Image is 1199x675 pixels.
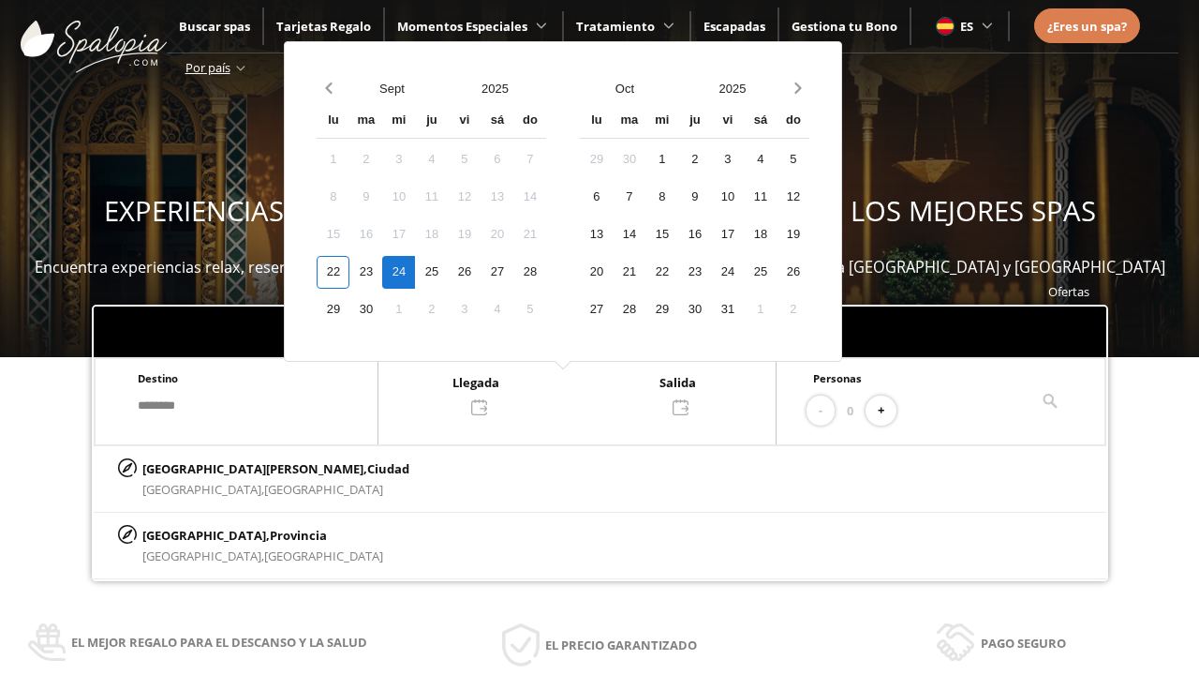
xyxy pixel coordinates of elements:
[382,218,415,251] div: 17
[580,105,613,138] div: lu
[142,458,409,479] p: [GEOGRAPHIC_DATA][PERSON_NAME],
[415,181,448,214] div: 11
[981,633,1066,653] span: Pago seguro
[744,218,777,251] div: 18
[513,143,546,176] div: 7
[744,181,777,214] div: 11
[142,525,383,546] p: [GEOGRAPHIC_DATA],
[415,143,448,176] div: 4
[792,18,897,35] a: Gestiona tu Bono
[744,256,777,289] div: 25
[866,396,896,427] button: +
[580,293,613,326] div: 27
[777,256,809,289] div: 26
[481,105,513,138] div: sá
[349,218,382,251] div: 16
[317,293,349,326] div: 29
[645,181,678,214] div: 8
[1047,18,1127,35] span: ¿Eres un spa?
[786,72,809,105] button: Next month
[645,293,678,326] div: 29
[744,293,777,326] div: 1
[613,293,645,326] div: 28
[545,635,697,655] span: El precio garantizado
[367,460,409,477] span: Ciudad
[777,143,809,176] div: 5
[481,256,513,289] div: 27
[645,143,678,176] div: 1
[613,143,645,176] div: 30
[777,105,809,138] div: do
[703,18,765,35] a: Escapadas
[415,105,448,138] div: ju
[448,256,481,289] div: 26
[711,293,744,326] div: 31
[481,293,513,326] div: 4
[317,105,349,138] div: lu
[448,181,481,214] div: 12
[270,527,327,544] span: Provincia
[179,18,250,35] a: Buscar spas
[443,72,546,105] button: Open years overlay
[807,396,835,427] button: -
[138,371,178,385] span: Destino
[580,105,809,326] div: Calendar wrapper
[276,18,371,35] a: Tarjetas Regalo
[349,143,382,176] div: 2
[777,181,809,214] div: 12
[1047,16,1127,37] a: ¿Eres un spa?
[415,293,448,326] div: 2
[777,293,809,326] div: 2
[744,143,777,176] div: 4
[513,181,546,214] div: 14
[481,218,513,251] div: 20
[349,293,382,326] div: 30
[580,143,809,326] div: Calendar days
[448,143,481,176] div: 5
[513,105,546,138] div: do
[580,143,613,176] div: 29
[613,256,645,289] div: 21
[317,181,349,214] div: 8
[645,256,678,289] div: 22
[678,256,711,289] div: 23
[1048,283,1089,300] span: Ofertas
[349,256,382,289] div: 23
[21,2,167,73] img: ImgLogoSpalopia.BvClDcEz.svg
[613,218,645,251] div: 14
[847,400,853,421] span: 0
[448,105,481,138] div: vi
[678,72,786,105] button: Open years overlay
[645,218,678,251] div: 15
[678,105,711,138] div: ju
[317,143,349,176] div: 1
[317,105,546,326] div: Calendar wrapper
[513,293,546,326] div: 5
[317,218,349,251] div: 15
[678,181,711,214] div: 9
[448,293,481,326] div: 3
[448,218,481,251] div: 19
[613,105,645,138] div: ma
[264,481,383,498] span: [GEOGRAPHIC_DATA]
[613,181,645,214] div: 7
[349,181,382,214] div: 9
[570,72,678,105] button: Open months overlay
[481,143,513,176] div: 6
[711,256,744,289] div: 24
[580,218,613,251] div: 13
[580,181,613,214] div: 6
[142,481,264,498] span: [GEOGRAPHIC_DATA],
[317,72,340,105] button: Previous month
[382,181,415,214] div: 10
[744,105,777,138] div: sá
[317,143,546,326] div: Calendar days
[711,105,744,138] div: vi
[513,218,546,251] div: 21
[645,105,678,138] div: mi
[264,547,383,564] span: [GEOGRAPHIC_DATA]
[35,257,1165,277] span: Encuentra experiencias relax, reserva bonos spas y escapadas wellness para disfrutar en más de 40...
